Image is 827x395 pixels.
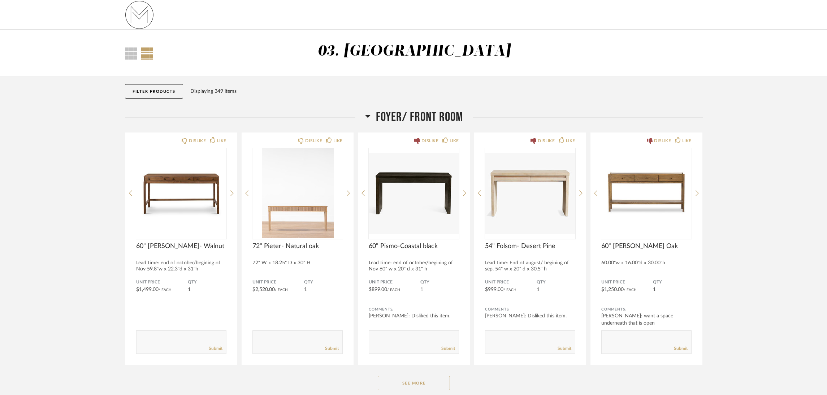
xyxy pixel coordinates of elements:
span: 1 [304,287,307,292]
div: LIKE [217,137,226,144]
div: Displaying 349 items [190,87,700,95]
div: LIKE [333,137,343,144]
span: Unit Price [601,279,653,285]
img: undefined [601,148,692,238]
div: [PERSON_NAME]: want a space underneath that is open [601,312,692,327]
img: undefined [369,148,459,238]
span: 60" [PERSON_NAME]- Walnut [136,242,226,250]
img: undefined [485,148,575,238]
div: DISLIKE [189,137,206,144]
span: $2,520.00 [252,287,275,292]
div: Comments: [601,306,692,313]
div: DISLIKE [654,137,671,144]
a: Submit [441,346,455,352]
span: / Each [624,288,637,292]
div: [PERSON_NAME]: Disliked this item. [485,312,575,320]
span: Unit Price [252,279,304,285]
span: / Each [275,288,288,292]
span: 1 [420,287,423,292]
span: 1 [188,287,191,292]
span: Unit Price [369,279,420,285]
span: QTY [188,279,226,285]
div: DISLIKE [305,137,322,144]
div: [PERSON_NAME]: Disliked this item. [369,312,459,320]
span: 1 [653,287,656,292]
div: 03. [GEOGRAPHIC_DATA] [317,44,511,59]
span: Foyer/ Front Room [376,109,463,125]
div: 60.00"w x 16.00"d x 30.00"h [601,260,692,266]
button: Filter Products [125,84,183,99]
span: 54" Folsom- Desert Pine [485,242,575,250]
span: / Each [503,288,516,292]
img: undefined [136,148,226,238]
span: 72" Pieter- Natural oak [252,242,343,250]
span: $999.00 [485,287,503,292]
div: DISLIKE [538,137,555,144]
span: $1,499.00 [136,287,159,292]
div: LIKE [450,137,459,144]
div: Lead time: End of august/ begining of sep. 54" w x 20" d x 30.5" h [485,260,575,272]
span: QTY [420,279,459,285]
span: / Each [159,288,172,292]
a: Submit [325,346,339,352]
span: Unit Price [485,279,537,285]
span: $899.00 [369,287,387,292]
span: $1,250.00 [601,287,624,292]
img: 731fa33b-e84c-4a12-b278-4e852f0fb334.png [125,0,154,29]
a: Submit [674,346,688,352]
a: Submit [209,346,222,352]
span: QTY [304,279,343,285]
span: / Each [387,288,400,292]
span: QTY [653,279,692,285]
div: Comments: [369,306,459,313]
div: 72" W x 18.25" D x 30" H [252,260,343,266]
div: Comments: [485,306,575,313]
div: Lead time: end of october/begining of Nov 60" w x 20" d x 31" h [369,260,459,272]
span: 60" Pismo-Coastal black [369,242,459,250]
button: See More [378,376,450,390]
span: QTY [537,279,575,285]
div: DISLIKE [421,137,438,144]
div: LIKE [682,137,692,144]
img: undefined [252,148,343,238]
div: Lead time: end of october/begining of Nov 59.8"w x 22.3"d x 31"h [136,260,226,272]
a: Submit [558,346,571,352]
span: 1 [537,287,540,292]
div: LIKE [566,137,575,144]
span: Unit Price [136,279,188,285]
span: 60" [PERSON_NAME] Oak [601,242,692,250]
